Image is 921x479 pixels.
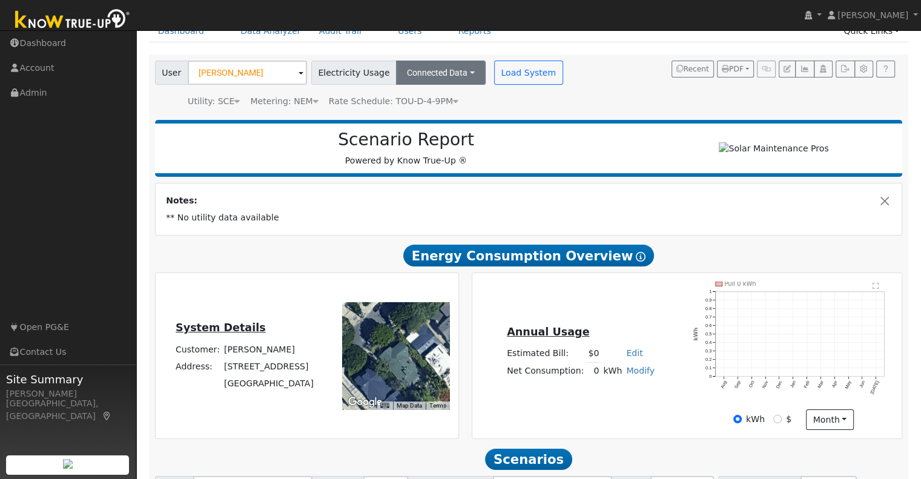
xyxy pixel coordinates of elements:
a: Dashboard [149,20,214,42]
td: Estimated Bill: [505,345,586,363]
text: 0.1 [705,365,711,371]
td: Customer: [173,341,222,358]
td: kWh [601,362,624,380]
td: ** No utility data available [164,210,894,226]
text: Dec [775,380,784,389]
span: Site Summary [6,371,130,388]
text: 0.2 [705,357,711,362]
text: Oct [748,380,756,389]
a: Data Analyzer [231,20,310,42]
strong: Notes: [166,196,197,205]
text: 0.3 [705,348,711,354]
td: [STREET_ADDRESS] [222,358,315,375]
text: 0 [709,374,711,379]
span: Scenarios [485,449,572,471]
button: Multi-Series Graph [795,61,814,78]
button: Settings [854,61,873,78]
text:  [873,282,879,289]
text: Apr [831,380,839,389]
button: PDF [717,61,754,78]
img: Know True-Up [9,7,136,34]
text: 0.6 [705,323,711,328]
text: 0.5 [705,331,711,337]
input: Select a User [188,61,307,85]
div: [GEOGRAPHIC_DATA], [GEOGRAPHIC_DATA] [6,397,130,423]
text: 0.9 [705,297,711,303]
input: $ [773,415,782,423]
u: System Details [176,322,266,334]
td: [GEOGRAPHIC_DATA] [222,375,315,392]
img: retrieve [63,459,73,469]
a: Users [389,20,431,42]
a: Help Link [876,61,895,78]
span: PDF [722,65,744,73]
span: Alias: None [329,96,458,106]
span: [PERSON_NAME] [837,10,908,20]
text: Sep [733,380,742,390]
button: Edit User [779,61,796,78]
img: Solar Maintenance Pros [719,142,828,155]
button: Map Data [397,401,422,410]
a: Modify [626,366,655,375]
text: 0.4 [705,340,711,345]
button: Keyboard shortcuts [380,401,389,410]
text: May [844,380,853,390]
td: $0 [586,345,601,363]
text: Pull 0 kWh [725,281,756,288]
span: Electricity Usage [311,61,397,85]
text: Jun [858,380,866,389]
span: Energy Consumption Overview [403,245,654,266]
div: Powered by Know True-Up ® [161,130,652,167]
button: Load System [494,61,563,85]
text: 0.8 [705,306,711,311]
a: Map [102,411,113,421]
a: Reports [449,20,500,42]
button: Export Interval Data [836,61,854,78]
button: month [806,409,854,430]
div: Utility: SCE [188,95,240,108]
td: [PERSON_NAME] [222,341,315,358]
span: User [155,61,188,85]
text: Mar [816,380,825,389]
div: Metering: NEM [250,95,318,108]
a: Audit Trail [310,20,371,42]
a: Open this area in Google Maps (opens a new window) [345,394,385,410]
text: 1 [709,289,711,294]
text: Aug [719,380,728,390]
text: Nov [761,380,770,389]
text: Feb [803,380,811,389]
text: 0.7 [705,314,711,320]
a: Terms [429,402,446,409]
h2: Scenario Report [167,130,645,150]
img: Google [345,394,385,410]
button: Connected Data [396,61,486,85]
td: Address: [173,358,222,375]
a: Quick Links [834,20,908,42]
i: Show Help [636,252,645,262]
td: 0 [586,362,601,380]
text: kWh [693,328,699,341]
td: Net Consumption: [505,362,586,380]
button: Login As [814,61,833,78]
text: [DATE] [869,380,880,395]
div: [PERSON_NAME] [6,388,130,400]
a: Edit [626,348,642,358]
label: kWh [746,413,765,426]
text: Jan [789,380,797,389]
u: Annual Usage [507,326,589,338]
button: Close [879,194,891,207]
label: $ [786,413,791,426]
button: Recent [672,61,714,78]
input: kWh [733,415,742,423]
